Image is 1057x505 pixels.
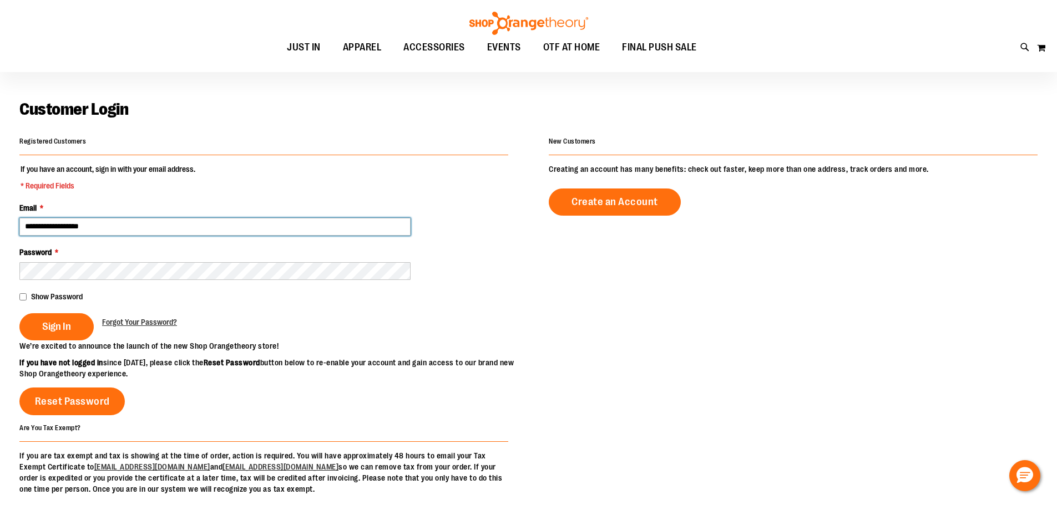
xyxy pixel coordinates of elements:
a: FINAL PUSH SALE [611,35,708,60]
button: Hello, have a question? Let’s chat. [1009,460,1040,491]
strong: Registered Customers [19,137,86,145]
span: Create an Account [572,196,658,208]
span: Forgot Your Password? [102,318,177,327]
a: OTF AT HOME [532,35,611,60]
span: * Required Fields [21,180,195,191]
img: Shop Orangetheory [468,12,590,35]
span: EVENTS [487,35,521,60]
span: Show Password [31,292,83,301]
span: Reset Password [35,395,110,407]
span: Customer Login [19,100,128,119]
strong: New Customers [549,137,596,145]
button: Sign In [19,313,94,340]
span: JUST IN [287,35,321,60]
span: APPAREL [343,35,382,60]
a: APPAREL [332,35,393,60]
p: Creating an account has many benefits: check out faster, keep more than one address, track orders... [549,164,1038,175]
a: Create an Account [549,188,681,216]
span: FINAL PUSH SALE [622,35,697,60]
a: [EMAIL_ADDRESS][DOMAIN_NAME] [94,462,210,471]
legend: If you have an account, sign in with your email address. [19,164,196,191]
span: Email [19,203,37,212]
strong: If you have not logged in [19,358,103,367]
strong: Are You Tax Exempt? [19,424,81,432]
a: Forgot Your Password? [102,317,177,328]
a: Reset Password [19,387,125,415]
span: Sign In [42,320,71,333]
a: EVENTS [476,35,532,60]
strong: Reset Password [204,358,260,367]
span: ACCESSORIES [403,35,465,60]
span: OTF AT HOME [543,35,600,60]
a: JUST IN [276,35,332,60]
p: since [DATE], please click the button below to re-enable your account and gain access to our bran... [19,357,529,379]
p: If you are tax exempt and tax is showing at the time of order, action is required. You will have ... [19,450,508,494]
span: Password [19,248,52,257]
a: ACCESSORIES [392,35,476,60]
p: We’re excited to announce the launch of the new Shop Orangetheory store! [19,340,529,351]
a: [EMAIL_ADDRESS][DOMAIN_NAME] [222,462,338,471]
